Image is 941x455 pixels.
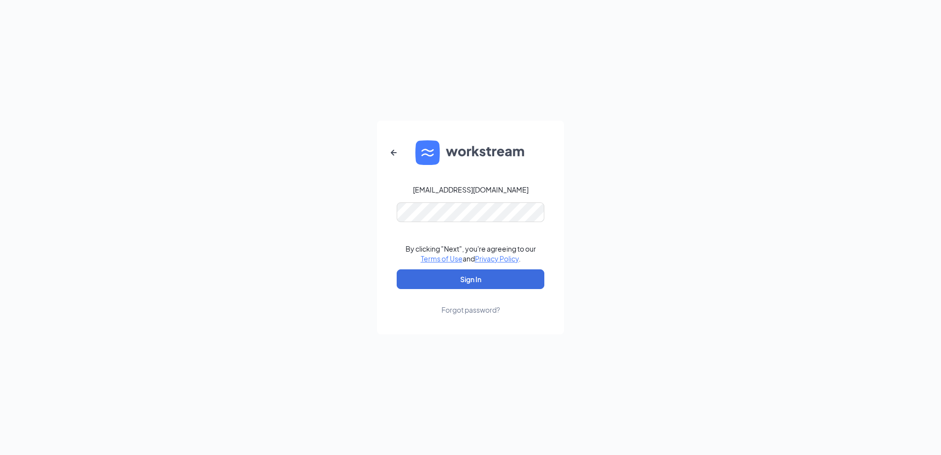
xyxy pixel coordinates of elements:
[421,254,463,263] a: Terms of Use
[415,140,526,165] img: WS logo and Workstream text
[397,269,544,289] button: Sign In
[382,141,406,164] button: ArrowLeftNew
[413,185,529,195] div: [EMAIL_ADDRESS][DOMAIN_NAME]
[475,254,519,263] a: Privacy Policy
[441,289,500,315] a: Forgot password?
[441,305,500,315] div: Forgot password?
[406,244,536,263] div: By clicking "Next", you're agreeing to our and .
[388,147,400,159] svg: ArrowLeftNew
